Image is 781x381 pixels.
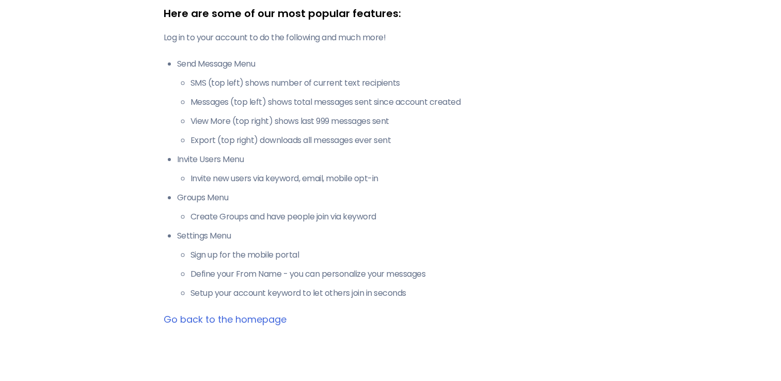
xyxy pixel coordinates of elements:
li: Groups Menu [177,192,618,223]
div: Here are some of our most popular features: [164,6,618,21]
a: Go back to the homepage [164,313,286,326]
li: Sign up for the mobile portal [190,249,618,261]
li: Settings Menu [177,230,618,299]
li: Setup your account keyword to let others join in seconds [190,287,618,299]
li: Define your From Name - you can personalize your messages [190,268,618,280]
li: SMS (top left) shows number of current text recipients [190,77,618,89]
li: View More (top right) shows last 999 messages sent [190,115,618,128]
p: Log in to your account to do the following and much more! [164,31,618,44]
li: Messages (top left) shows total messages sent since account created [190,96,618,108]
li: Export (top right) downloads all messages ever sent [190,134,618,147]
li: Send Message Menu [177,58,618,147]
li: Create Groups and have people join via keyword [190,211,618,223]
li: Invite new users via keyword, email, mobile opt-in [190,172,618,185]
li: Invite Users Menu [177,153,618,185]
